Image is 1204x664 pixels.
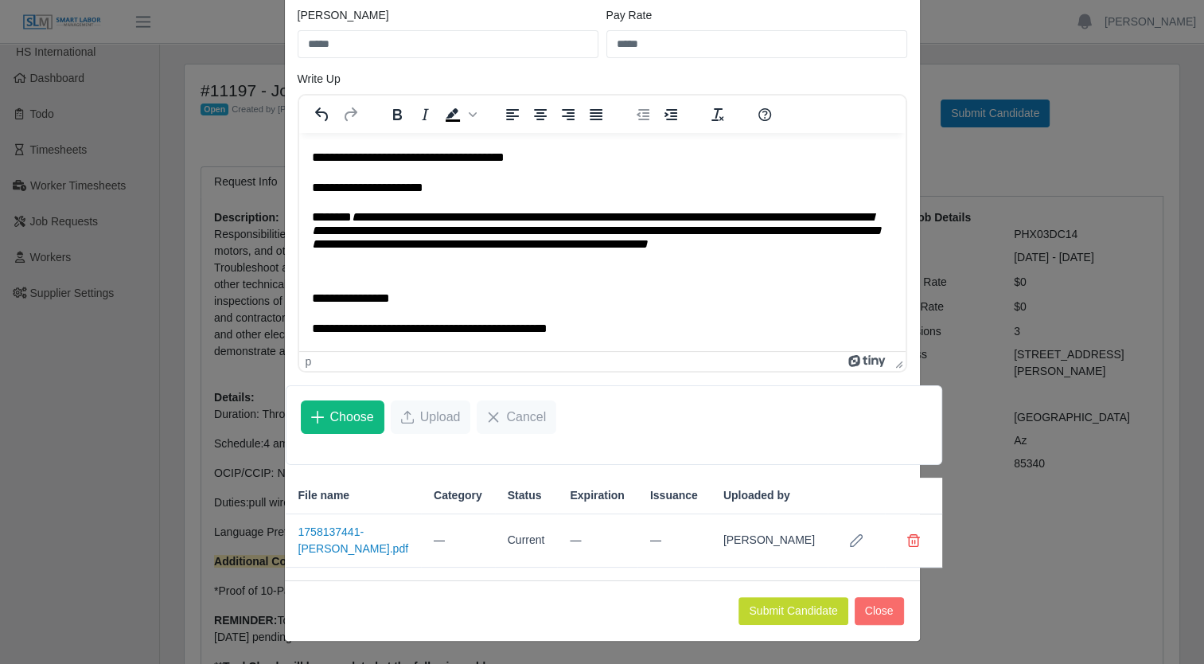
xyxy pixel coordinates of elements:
iframe: Rich Text Area [299,133,906,351]
a: Powered by Tiny [848,355,888,368]
td: Current [495,514,558,568]
button: Delete file [898,525,929,557]
span: File name [298,487,350,504]
button: Align right [555,104,582,126]
button: Clear formatting [704,104,731,126]
button: Align center [527,104,554,126]
button: Decrease indent [629,104,657,126]
a: 1758137441-[PERSON_NAME].pdf [298,525,409,555]
label: Write Up [298,71,341,88]
button: Italic [411,104,438,126]
span: Category [434,487,482,504]
button: Align left [499,104,526,126]
button: Justify [583,104,610,126]
span: Upload [420,408,461,427]
div: Background color Black [439,104,479,126]
span: Uploaded by [723,487,790,504]
button: Choose [301,400,384,434]
button: Upload [391,400,471,434]
button: Increase indent [657,104,684,126]
button: Submit Candidate [738,597,847,625]
td: — [557,514,637,568]
td: — [421,514,495,568]
button: Close [855,597,904,625]
button: Undo [309,104,336,126]
button: Cancel [477,400,556,434]
span: Choose [330,408,374,427]
button: Row Edit [840,525,872,557]
span: Expiration [570,487,624,504]
div: p [306,355,312,368]
span: Cancel [506,408,546,427]
span: Issuance [650,487,698,504]
div: Press the Up and Down arrow keys to resize the editor. [889,352,906,371]
button: Help [751,104,778,126]
span: Status [508,487,542,504]
button: Redo [337,104,364,126]
td: — [637,514,711,568]
td: [PERSON_NAME] [711,514,828,568]
button: Bold [384,104,411,126]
